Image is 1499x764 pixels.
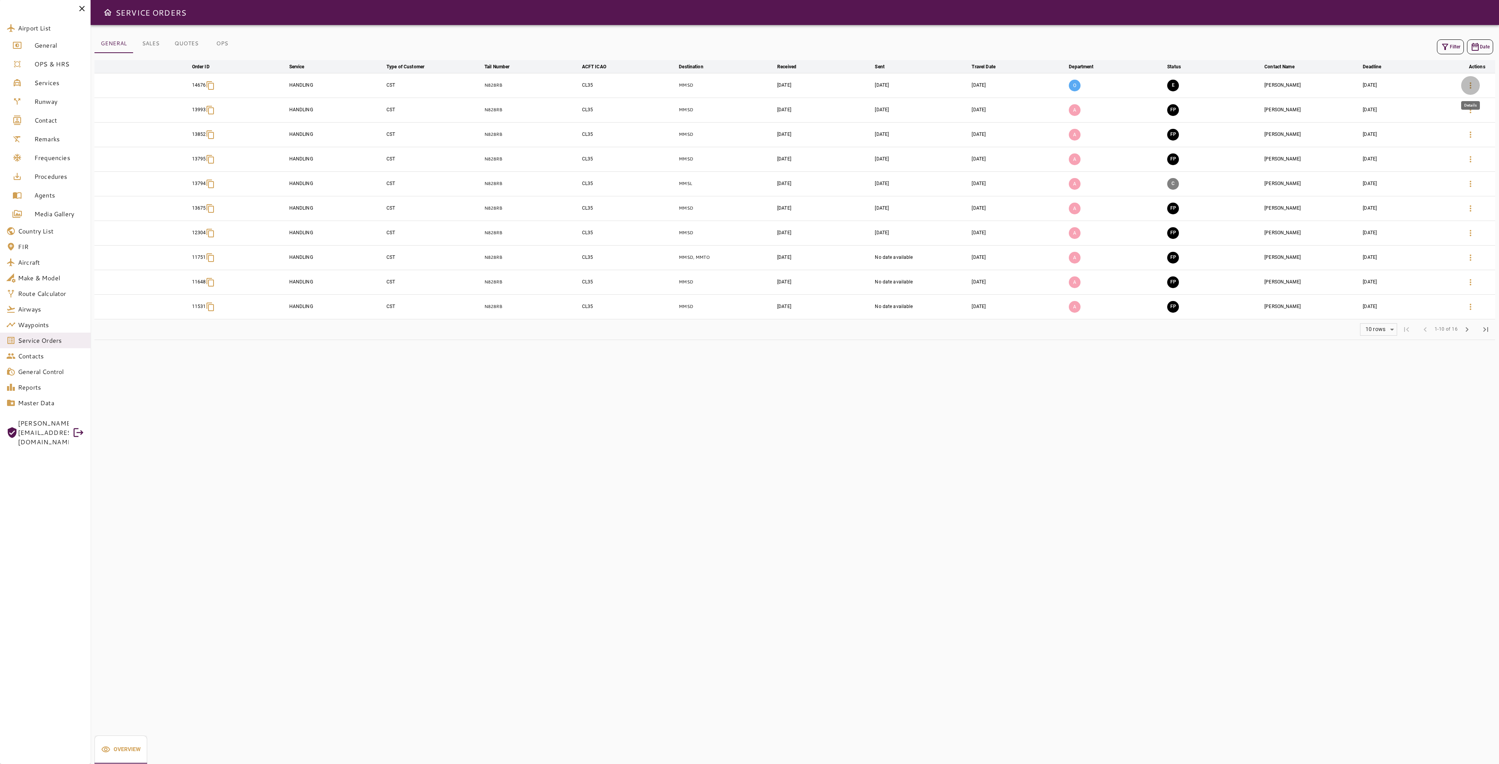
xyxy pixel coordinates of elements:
[1263,122,1361,147] td: [PERSON_NAME]
[288,245,385,270] td: HANDLING
[1069,252,1081,264] p: A
[288,73,385,98] td: HANDLING
[192,107,206,113] p: 13993
[1167,80,1179,91] button: EXECUTION
[288,221,385,245] td: HANDLING
[484,131,579,138] p: N828RB
[288,270,385,294] td: HANDLING
[288,98,385,122] td: HANDLING
[1069,153,1081,165] p: A
[1069,203,1081,214] p: A
[484,62,509,71] div: Tail Number
[34,172,84,181] span: Procedures
[484,180,579,187] p: N828RB
[1167,227,1179,239] button: FINAL PREPARATION
[34,153,84,162] span: Frequencies
[385,147,483,171] td: CST
[679,180,774,187] p: MMSL
[873,270,970,294] td: No date available
[288,171,385,196] td: HANDLING
[18,289,84,298] span: Route Calculator
[1069,62,1093,71] div: Department
[192,156,206,162] p: 13795
[385,98,483,122] td: CST
[1363,62,1391,71] span: Deadline
[873,171,970,196] td: [DATE]
[1461,125,1480,144] button: Details
[484,303,579,310] p: N828RB
[580,122,678,147] td: CL35
[679,62,713,71] span: Destination
[679,131,774,138] p: MMSD
[289,62,315,71] span: Service
[679,279,774,285] p: MMSD
[192,279,206,285] p: 11648
[385,294,483,319] td: CST
[484,156,579,162] p: N828RB
[192,62,220,71] span: Order ID
[1458,320,1476,339] span: Next Page
[192,230,206,236] p: 12304
[1361,122,1459,147] td: [DATE]
[1461,101,1480,119] button: Details
[18,336,84,345] span: Service Orders
[192,62,210,71] div: Order ID
[1435,326,1458,333] span: 1-10 of 16
[385,270,483,294] td: CST
[580,294,678,319] td: CL35
[873,122,970,147] td: [DATE]
[972,62,995,71] div: Travel Date
[1397,320,1416,339] span: First Page
[1069,227,1081,239] p: A
[679,303,774,310] p: MMSD
[1462,325,1472,334] span: chevron_right
[205,34,240,53] button: OPS
[1461,199,1480,218] button: Details
[34,41,84,50] span: General
[34,78,84,87] span: Services
[679,156,774,162] p: MMSD
[1361,221,1459,245] td: [DATE]
[1481,325,1490,334] span: last_page
[679,254,774,261] p: MMSD, MMTO
[1167,62,1181,71] div: Status
[1361,171,1459,196] td: [DATE]
[776,294,873,319] td: [DATE]
[288,294,385,319] td: HANDLING
[18,320,84,329] span: Waypoints
[580,245,678,270] td: CL35
[484,230,579,236] p: N828RB
[1167,62,1191,71] span: Status
[970,73,1067,98] td: [DATE]
[18,419,69,447] span: [PERSON_NAME][EMAIL_ADDRESS][DOMAIN_NAME]
[18,398,84,408] span: Master Data
[18,273,84,283] span: Make & Model
[1069,276,1081,288] p: A
[679,62,703,71] div: Destination
[18,23,84,33] span: Airport List
[580,196,678,221] td: CL35
[1167,203,1179,214] button: FINAL PREPARATION
[94,34,133,53] button: GENERAL
[34,134,84,144] span: Remarks
[289,62,304,71] div: Service
[1069,80,1081,91] p: O
[1263,294,1361,319] td: [PERSON_NAME]
[1361,147,1459,171] td: [DATE]
[776,122,873,147] td: [DATE]
[776,73,873,98] td: [DATE]
[1263,147,1361,171] td: [PERSON_NAME]
[192,180,206,187] p: 13794
[1361,245,1459,270] td: [DATE]
[484,205,579,212] p: N828RB
[1069,301,1081,313] p: A
[873,73,970,98] td: [DATE]
[386,62,424,71] div: Type of Customer
[34,97,84,106] span: Runway
[385,73,483,98] td: CST
[580,270,678,294] td: CL35
[94,34,240,53] div: basic tabs example
[1461,273,1480,292] button: Details
[970,171,1067,196] td: [DATE]
[1167,301,1179,313] button: FINAL PREPARATION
